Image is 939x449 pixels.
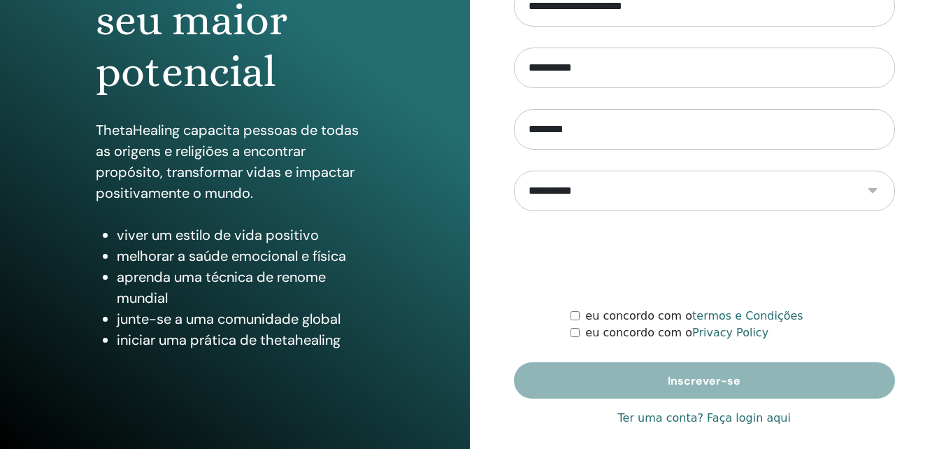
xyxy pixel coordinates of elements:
a: termos e Condições [692,309,803,322]
li: iniciar uma prática de thetahealing [117,329,374,350]
li: viver um estilo de vida positivo [117,224,374,245]
a: Privacy Policy [692,326,768,339]
li: junte-se a uma comunidade global [117,308,374,329]
li: melhorar a saúde emocional e física [117,245,374,266]
a: Ter uma conta? Faça login aqui [618,410,791,427]
label: eu concordo com o [585,308,803,325]
li: aprenda uma técnica de renome mundial [117,266,374,308]
p: ThetaHealing capacita pessoas de todas as origens e religiões a encontrar propósito, transformar ... [96,120,374,204]
label: eu concordo com o [585,325,768,341]
iframe: reCAPTCHA [598,232,810,287]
